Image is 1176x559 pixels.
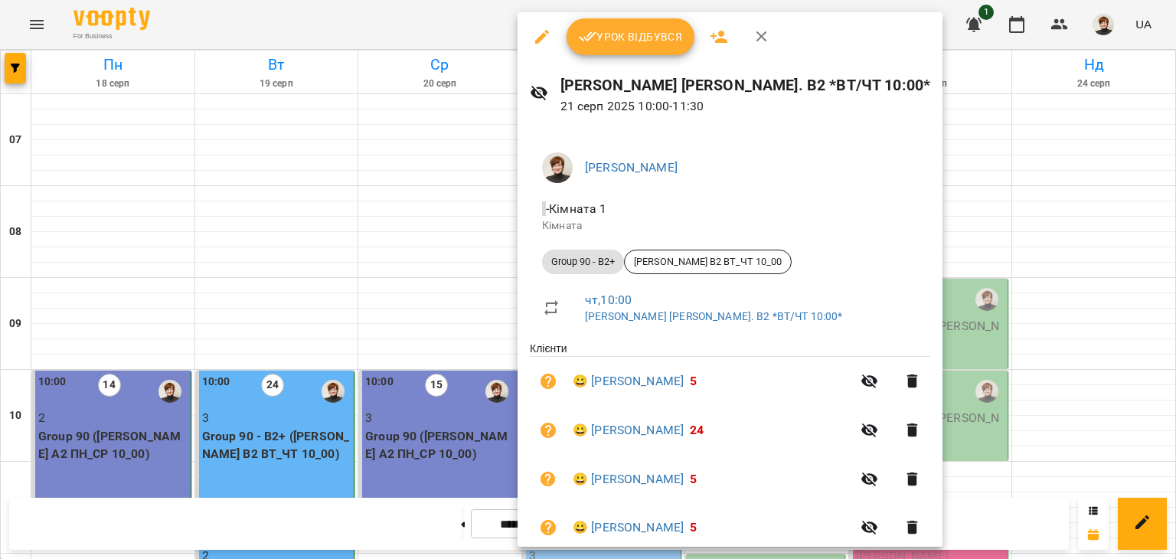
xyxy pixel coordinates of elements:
[567,18,695,55] button: Урок відбувся
[542,255,624,269] span: Group 90 - B2+
[625,255,791,269] span: [PERSON_NAME] В2 ВТ_ЧТ 10_00
[530,412,567,449] button: Візит ще не сплачено. Додати оплату?
[585,293,632,307] a: чт , 10:00
[530,461,567,498] button: Візит ще не сплачено. Додати оплату?
[542,201,610,216] span: - Кімната 1
[624,250,792,274] div: [PERSON_NAME] В2 ВТ_ЧТ 10_00
[579,28,683,46] span: Урок відбувся
[585,310,843,322] a: [PERSON_NAME] [PERSON_NAME]. В2 *ВТ/ЧТ 10:00*
[573,421,684,440] a: 😀 [PERSON_NAME]
[690,520,697,534] span: 5
[573,372,684,391] a: 😀 [PERSON_NAME]
[573,518,684,537] a: 😀 [PERSON_NAME]
[585,160,678,175] a: [PERSON_NAME]
[690,423,704,437] span: 24
[542,152,573,183] img: 630b37527edfe3e1374affafc9221cc6.jpg
[690,472,697,486] span: 5
[560,74,931,97] h6: [PERSON_NAME] [PERSON_NAME]. В2 *ВТ/ЧТ 10:00*
[560,97,931,116] p: 21 серп 2025 10:00 - 11:30
[542,218,918,234] p: Кімната
[573,470,684,489] a: 😀 [PERSON_NAME]
[690,374,697,388] span: 5
[530,509,567,546] button: Візит ще не сплачено. Додати оплату?
[530,363,567,400] button: Візит ще не сплачено. Додати оплату?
